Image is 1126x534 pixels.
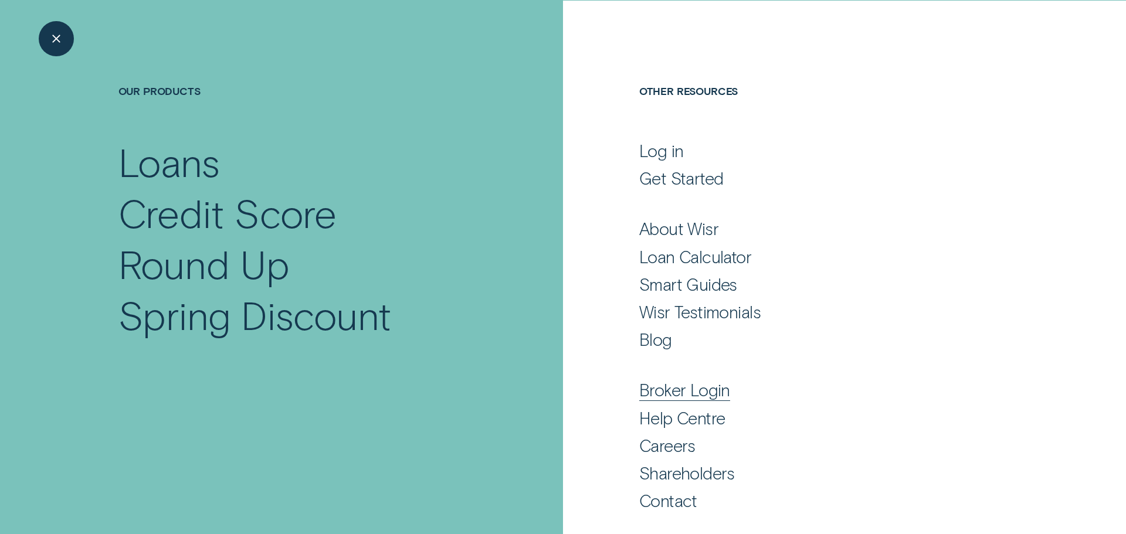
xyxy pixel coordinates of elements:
div: Loan Calculator [639,246,751,267]
a: Contact [639,490,1007,511]
div: Round Up [118,239,290,290]
div: Spring Discount [118,290,391,341]
a: Loans [118,137,481,188]
div: Loans [118,137,220,188]
div: Broker Login [639,379,730,400]
a: Log in [639,140,1007,161]
div: Log in [639,140,684,161]
a: Credit Score [118,188,481,239]
button: Close Menu [39,21,74,56]
a: Broker Login [639,379,1007,400]
div: About Wisr [639,218,718,239]
a: Careers [639,435,1007,456]
div: Smart Guides [639,274,737,295]
div: Blog [639,329,672,350]
a: Round Up [118,239,481,290]
h4: Our Products [118,84,481,137]
a: Loan Calculator [639,246,1007,267]
a: Shareholders [639,462,1007,484]
a: Get Started [639,168,1007,189]
div: Shareholders [639,462,735,484]
div: Get Started [639,168,724,189]
a: Help Centre [639,407,1007,428]
a: Blog [639,329,1007,350]
a: Spring Discount [118,290,481,341]
div: Wisr Testimonials [639,301,761,322]
a: Smart Guides [639,274,1007,295]
div: Careers [639,435,696,456]
h4: Other Resources [639,84,1007,137]
a: About Wisr [639,218,1007,239]
div: Help Centre [639,407,725,428]
a: Wisr Testimonials [639,301,1007,322]
div: Contact [639,490,697,511]
div: Credit Score [118,188,337,239]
